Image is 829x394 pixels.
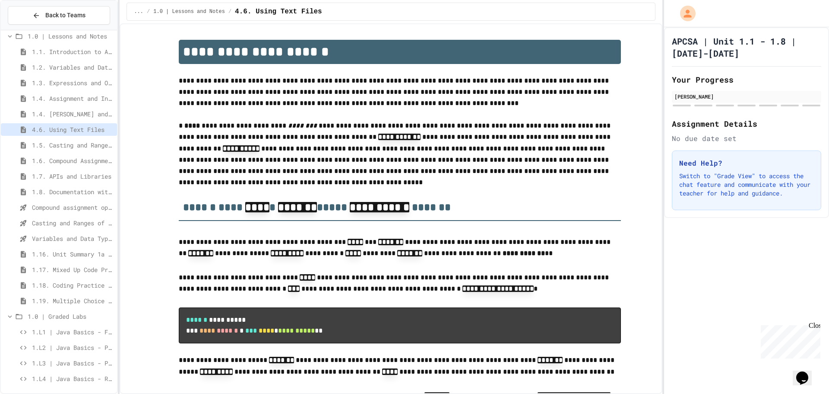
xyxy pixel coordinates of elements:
[32,109,114,119] span: 1.4. [PERSON_NAME] and User Input
[28,312,114,321] span: 1.0 | Graded Labs
[32,327,114,336] span: 1.L1 | Java Basics - Fish Lab
[32,94,114,103] span: 1.4. Assignment and Input
[674,93,819,100] div: [PERSON_NAME]
[32,141,114,150] span: 1.5. Casting and Ranges of Values
[32,63,114,72] span: 1.2. Variables and Data Types
[32,125,114,134] span: 4.6. Using Text Files
[672,133,821,144] div: No due date set
[32,359,114,368] span: 1.L3 | Java Basics - Printing Code Lab
[32,156,114,165] span: 1.6. Compound Assignment Operators
[32,234,114,243] span: Variables and Data Types - Quiz
[32,187,114,196] span: 1.8. Documentation with Comments and Preconditions
[28,32,114,41] span: 1.0 | Lessons and Notes
[8,6,110,25] button: Back to Teams
[32,172,114,181] span: 1.7. APIs and Libraries
[672,74,821,86] h2: Your Progress
[32,281,114,290] span: 1.18. Coding Practice 1a (1.1-1.6)
[235,6,322,17] span: 4.6. Using Text Files
[757,322,820,359] iframe: chat widget
[32,218,114,227] span: Casting and Ranges of variables - Quiz
[32,343,114,352] span: 1.L2 | Java Basics - Paragraphs Lab
[671,3,698,23] div: My Account
[147,8,150,15] span: /
[679,172,814,198] p: Switch to "Grade View" to access the chat feature and communicate with your teacher for help and ...
[672,35,821,59] h1: APCSA | Unit 1.1 - 1.8 | [DATE]-[DATE]
[45,11,85,20] span: Back to Teams
[32,203,114,212] span: Compound assignment operators - Quiz
[32,296,114,305] span: 1.19. Multiple Choice Exercises for Unit 1a (1.1-1.6)
[134,8,143,15] span: ...
[32,374,114,383] span: 1.L4 | Java Basics - Rectangle Lab
[153,8,225,15] span: 1.0 | Lessons and Notes
[32,250,114,259] span: 1.16. Unit Summary 1a (1.1-1.6)
[679,158,814,168] h3: Need Help?
[228,8,231,15] span: /
[32,265,114,274] span: 1.17. Mixed Up Code Practice 1.1-1.6
[3,3,60,55] div: Chat with us now!Close
[32,47,114,56] span: 1.1. Introduction to Algorithms, Programming, and Compilers
[672,118,821,130] h2: Assignment Details
[793,359,820,385] iframe: chat widget
[32,78,114,87] span: 1.3. Expressions and Output [New]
